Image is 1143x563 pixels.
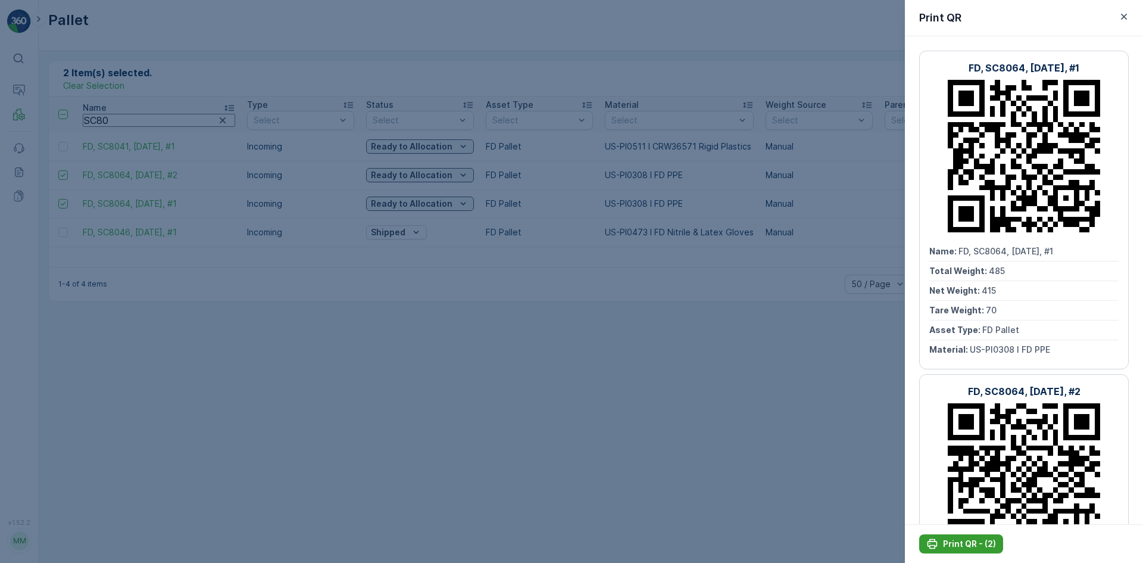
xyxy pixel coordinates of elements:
span: Tare Weight : [929,305,986,315]
span: Total Weight : [929,266,989,276]
span: Asset Type : [929,325,982,335]
p: Print QR [919,10,961,26]
span: US-A0171 I Fabric, Clothing, Shoes, Bags, Etc [51,294,235,304]
span: Tare Weight : [10,254,67,265]
button: Print QR - (2) [919,534,1003,553]
span: 70 [70,215,80,225]
p: FD, SC8064, [DATE], #1 [969,61,1079,75]
span: Net Weight : [929,285,982,296]
span: Name : [10,195,39,206]
span: 415 [982,285,996,296]
span: FD, SC8064, [DATE], #1 [958,246,1053,256]
span: Asset Type : [10,274,63,284]
span: Total Weight : [10,215,70,225]
span: [PERSON_NAME] [63,274,131,284]
p: Pallet_US08 #9377 [526,10,616,24]
span: Name : [929,246,958,256]
span: Net Weight : [10,235,63,245]
span: - [63,235,67,245]
span: Pallet_US08 #9377 [39,195,117,206]
span: Material : [10,294,51,304]
p: FD, SC8064, [DATE], #2 [968,384,1080,399]
span: US-PI0308 I FD PPE [970,344,1050,354]
span: 485 [989,266,1005,276]
span: 70 [986,305,997,315]
span: Material : [929,344,970,354]
p: Print QR - (2) [943,538,996,550]
span: FD Pallet [982,325,1019,335]
span: 70 [67,254,77,265]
